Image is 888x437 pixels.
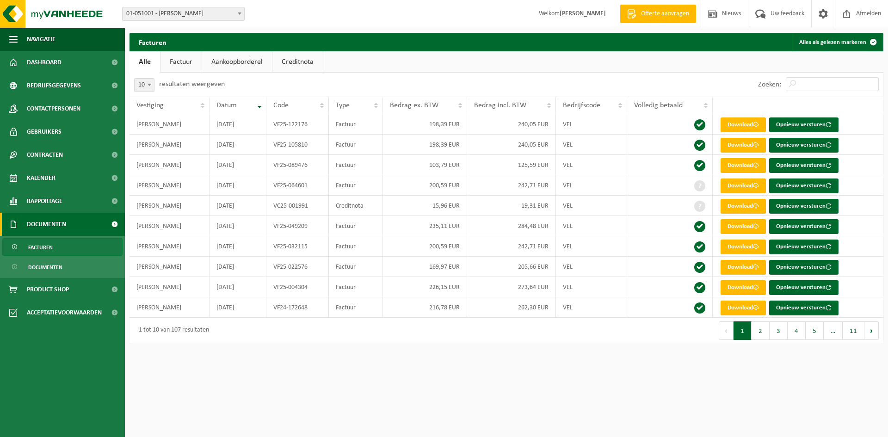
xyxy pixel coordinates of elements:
button: Opnieuw versturen [769,301,839,315]
td: 273,64 EUR [467,277,556,297]
strong: [PERSON_NAME] [560,10,606,17]
button: Next [864,321,879,340]
a: Download [721,158,766,173]
a: Download [721,301,766,315]
td: VEL [556,297,628,318]
td: [PERSON_NAME] [129,236,210,257]
span: Contracten [27,143,63,166]
a: Factuur [160,51,202,73]
td: [DATE] [210,135,266,155]
span: Contactpersonen [27,97,80,120]
a: Download [721,138,766,153]
td: 235,11 EUR [383,216,467,236]
span: Documenten [28,259,62,276]
label: resultaten weergeven [159,80,225,88]
button: Opnieuw versturen [769,117,839,132]
td: VF25-064601 [266,175,329,196]
button: Opnieuw versturen [769,199,839,214]
td: 262,30 EUR [467,297,556,318]
span: Rapportage [27,190,62,213]
button: Opnieuw versturen [769,138,839,153]
span: Vestiging [136,102,164,109]
td: [PERSON_NAME] [129,114,210,135]
td: Factuur [329,155,382,175]
td: Factuur [329,257,382,277]
span: Gebruikers [27,120,62,143]
td: 242,71 EUR [467,236,556,257]
td: VEL [556,135,628,155]
td: -15,96 EUR [383,196,467,216]
td: 216,78 EUR [383,297,467,318]
td: VF25-105810 [266,135,329,155]
a: Download [721,280,766,295]
td: VEL [556,114,628,135]
td: VEL [556,175,628,196]
td: [DATE] [210,257,266,277]
label: Zoeken: [758,81,781,88]
td: VEL [556,257,628,277]
span: Bedrag incl. BTW [474,102,526,109]
td: 284,48 EUR [467,216,556,236]
td: Creditnota [329,196,382,216]
td: 240,05 EUR [467,135,556,155]
button: 5 [806,321,824,340]
button: Opnieuw versturen [769,280,839,295]
button: Opnieuw versturen [769,178,839,193]
button: 4 [788,321,806,340]
td: 240,05 EUR [467,114,556,135]
span: Bedrijfscode [563,102,600,109]
span: 01-051001 - DEMUYNCK ALAIN - WERVIK [123,7,244,20]
a: Facturen [2,238,123,256]
td: [PERSON_NAME] [129,135,210,155]
span: Kalender [27,166,55,190]
span: 01-051001 - DEMUYNCK ALAIN - WERVIK [122,7,245,21]
td: 200,59 EUR [383,175,467,196]
td: VC25-001991 [266,196,329,216]
h2: Facturen [129,33,176,51]
span: Datum [216,102,237,109]
button: 2 [752,321,770,340]
td: [PERSON_NAME] [129,216,210,236]
td: [DATE] [210,216,266,236]
td: Factuur [329,175,382,196]
a: Aankoopborderel [202,51,272,73]
button: 3 [770,321,788,340]
td: VF25-049209 [266,216,329,236]
a: Documenten [2,258,123,276]
td: -19,31 EUR [467,196,556,216]
span: Type [336,102,350,109]
span: Offerte aanvragen [639,9,691,18]
td: VEL [556,216,628,236]
td: Factuur [329,277,382,297]
a: Alle [129,51,160,73]
button: 1 [734,321,752,340]
button: Previous [719,321,734,340]
span: Navigatie [27,28,55,51]
td: [PERSON_NAME] [129,196,210,216]
button: Alles als gelezen markeren [792,33,882,51]
td: Factuur [329,135,382,155]
td: VEL [556,277,628,297]
td: 125,59 EUR [467,155,556,175]
td: [DATE] [210,114,266,135]
td: 169,97 EUR [383,257,467,277]
button: 11 [843,321,864,340]
button: Opnieuw versturen [769,260,839,275]
td: [PERSON_NAME] [129,277,210,297]
td: VF25-122176 [266,114,329,135]
button: Opnieuw versturen [769,240,839,254]
td: 198,39 EUR [383,135,467,155]
span: Acceptatievoorwaarden [27,301,102,324]
a: Download [721,260,766,275]
td: [DATE] [210,236,266,257]
td: VF24-172648 [266,297,329,318]
td: [DATE] [210,155,266,175]
span: 10 [134,78,154,92]
a: Download [721,199,766,214]
td: [DATE] [210,196,266,216]
td: 103,79 EUR [383,155,467,175]
td: VEL [556,236,628,257]
span: 10 [135,79,154,92]
a: Download [721,178,766,193]
span: Facturen [28,239,53,256]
